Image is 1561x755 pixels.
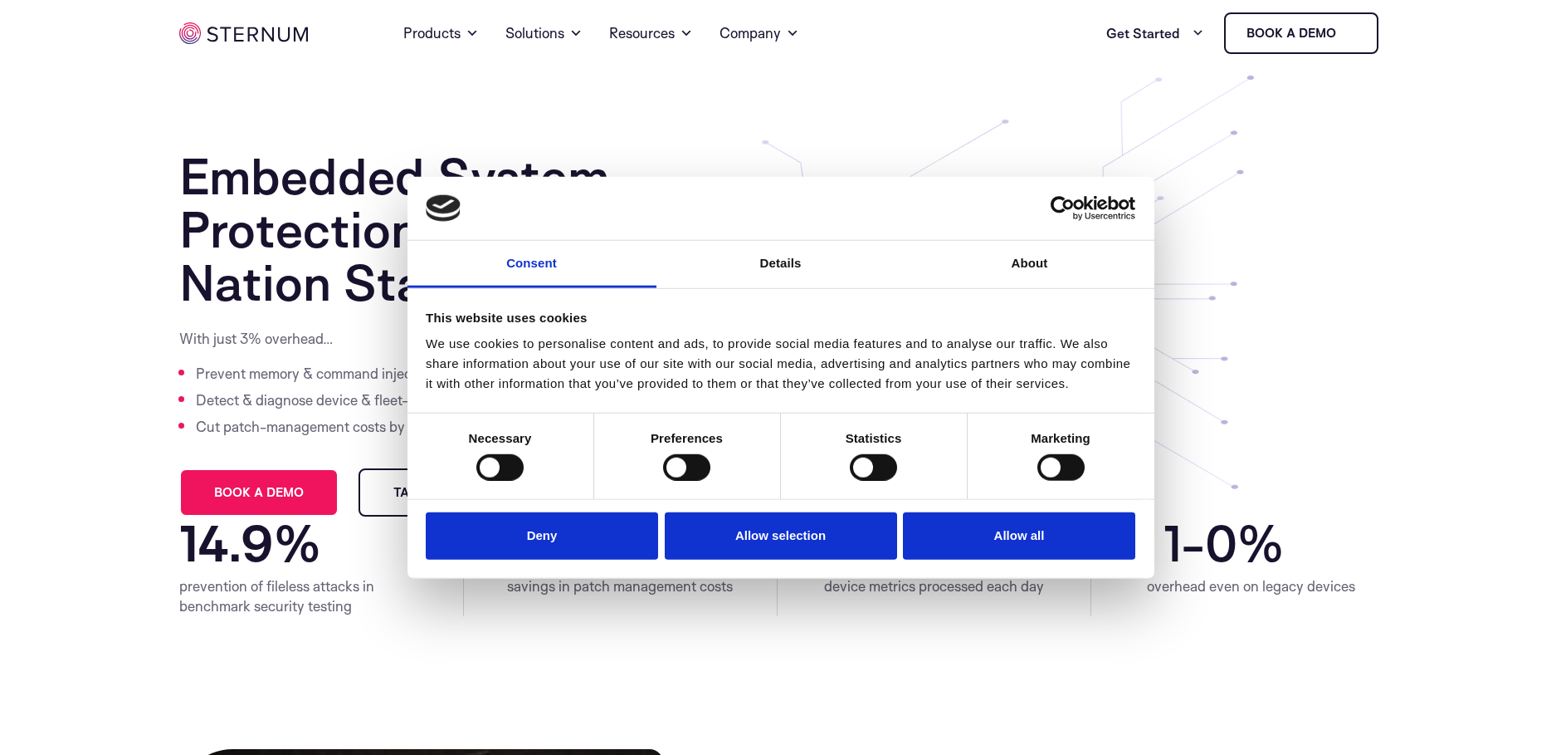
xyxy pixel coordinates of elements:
span: 14.9 [179,517,274,570]
li: Detect & diagnose device & fleet-level anomalies [196,387,565,414]
div: savings in patch management costs [493,576,748,596]
a: Resources [609,3,693,63]
button: Deny [426,512,658,560]
a: Details [656,241,905,288]
li: Cut patch-management costs by 40% [196,414,565,440]
span: % [274,517,434,570]
span: Take a Platform Tour [393,487,547,498]
li: Prevent memory & command injection attacks in real-time [196,360,565,387]
span: Book a demo [214,487,304,498]
span: < 1- [1120,517,1205,570]
div: prevention of fileless attacks in benchmark security testing [179,576,434,616]
strong: Necessary [469,431,532,445]
div: device metrics processed each day [807,576,1061,596]
a: Products [403,3,479,63]
img: sternum iot [1343,27,1356,40]
strong: Marketing [1031,431,1090,445]
a: About [905,241,1154,288]
img: sternum iot [179,22,308,44]
p: With just 3% overhead… [179,329,565,349]
a: Get Started [1106,17,1204,50]
a: Usercentrics Cookiebot - opens in a new window [990,196,1135,221]
a: Consent [407,241,656,288]
strong: Statistics [846,431,902,445]
div: overhead even on legacy devices [1120,576,1382,596]
a: Book a demo [1224,12,1378,54]
div: This website uses cookies [426,308,1135,328]
h1: Embedded System Protection Against Nation State Attacks [179,150,748,309]
a: Company [720,3,799,63]
a: Book a demo [179,468,339,517]
span: 0 [1205,517,1237,570]
button: Allow selection [665,512,897,560]
button: Allow all [903,512,1135,560]
a: Solutions [505,3,583,63]
img: logo [426,195,461,222]
a: Take a Platform Tour [359,468,582,517]
div: We use cookies to personalise content and ads, to provide social media features and to analyse ou... [426,334,1135,394]
strong: Preferences [651,431,723,445]
span: % [1237,517,1382,570]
